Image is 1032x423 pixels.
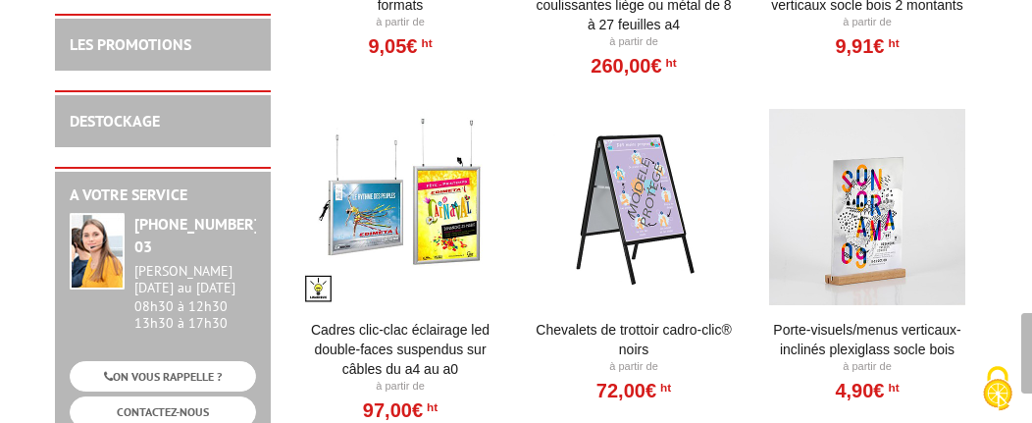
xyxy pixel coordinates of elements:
h2: A votre service [70,186,256,204]
a: DESTOCKAGE [70,111,160,131]
p: À partir de [301,379,499,395]
button: Cookies (fenêtre modale) [963,356,1032,423]
sup: HT [423,400,438,414]
sup: HT [417,36,432,50]
a: LES PROMOTIONS [70,34,191,54]
p: À partir de [768,359,966,375]
sup: HT [662,56,677,70]
div: 08h30 à 12h30 13h30 à 17h30 [134,263,256,331]
sup: HT [884,36,899,50]
p: À partir de [535,34,733,50]
sup: HT [656,381,671,395]
a: Porte-Visuels/Menus verticaux-inclinés plexiglass socle bois [768,320,966,359]
a: 4,90€HT [835,385,899,397]
a: 97,00€HT [363,404,438,416]
p: À partir de [301,15,499,30]
a: Chevalets de trottoir Cadro-Clic® Noirs [535,320,733,359]
a: 9,05€HT [368,40,432,52]
sup: HT [884,381,899,395]
img: widget-service.jpg [70,213,125,290]
img: Cookies (fenêtre modale) [973,364,1022,413]
p: À partir de [535,359,733,375]
a: 72,00€HT [596,385,671,397]
a: Cadres clic-clac éclairage LED double-faces suspendus sur câbles du A4 au A0 [301,320,499,379]
strong: [PHONE_NUMBER] 03 [134,214,259,256]
div: [PERSON_NAME][DATE] au [DATE] [134,263,256,296]
a: ON VOUS RAPPELLE ? [70,361,256,392]
p: À partir de [768,15,966,30]
a: 9,91€HT [835,40,899,52]
a: 260,00€HT [591,60,676,72]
